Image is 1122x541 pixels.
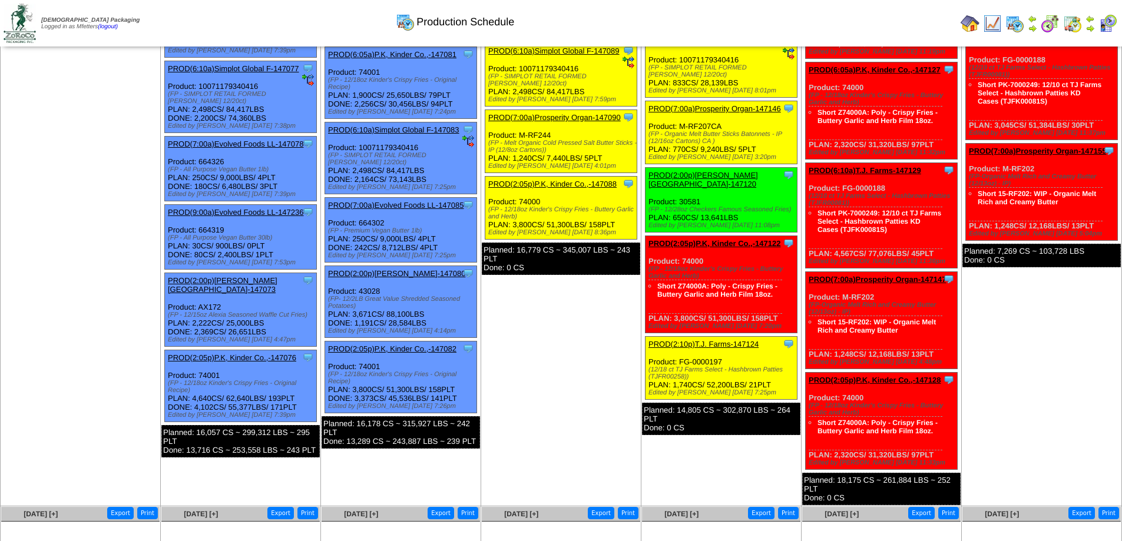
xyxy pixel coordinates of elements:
div: Edited by [PERSON_NAME] [DATE] 8:01pm [648,87,797,94]
div: (12/10 ct TJ Farms Select - Hashbrown Patties (TJFR00081)) [969,64,1117,78]
div: (FP - 12/18oz Kinder's Crispy Fries - Buttery Garlic and Herb) [488,206,637,220]
a: [DATE] [+] [24,510,58,518]
div: Product: 74001 PLAN: 4,640CS / 62,640LBS / 193PLT DONE: 4,102CS / 55,377LBS / 171PLT [165,350,317,422]
a: [DATE] [+] [825,510,859,518]
div: Product: FG-0000188 PLAN: 3,045CS / 51,384LBS / 30PLT [966,35,1118,140]
a: Short Z74000A: Poly - Crispy Fries - Buttery Garlic and Herb Film 18oz. [657,282,777,298]
img: Tooltip [302,351,314,363]
img: Tooltip [783,338,795,350]
button: Print [458,507,478,519]
img: Tooltip [623,111,634,123]
a: [DATE] [+] [184,510,218,518]
a: PROD(6:05a)P.K, Kinder Co.,-147081 [328,50,456,59]
a: [DATE] [+] [344,510,378,518]
img: Tooltip [302,274,314,286]
img: calendarcustomer.gif [1098,14,1117,33]
span: Logged in as Mfetters [41,17,140,30]
div: Product: 10071179340416 PLAN: 2,498CS / 84,417LBS DONE: 2,164CS / 73,143LBS [325,122,477,194]
div: Planned: 7,269 CS ~ 103,728 LBS Done: 0 CS [962,244,1121,267]
div: (FP - 12/18oz Kinder's Crispy Fries - Original Recipe) [168,380,316,394]
button: Print [297,507,318,519]
button: Print [938,507,959,519]
div: (FP- 12/2LB Great Value Shredded Seasoned Potatoes) [328,296,476,310]
img: Tooltip [623,178,634,190]
div: Edited by [PERSON_NAME] [DATE] 4:48pm [809,359,957,366]
div: Product: 74000 PLAN: 3,800CS / 51,300LBS / 158PLT [646,236,797,333]
a: PROD(7:00a)Evolved Foods LL-147078 [168,140,304,148]
button: Export [748,507,775,519]
div: (FP - SIMPLOT RETAIL FORMED [PERSON_NAME] 12/20ct) [648,64,797,78]
a: [DATE] [+] [664,510,699,518]
div: Edited by [PERSON_NAME] [DATE] 11:32pm [809,149,957,156]
div: Planned: 16,178 CS ~ 315,927 LBS ~ 242 PLT Done: 13,289 CS ~ 243,887 LBS ~ 239 PLT [322,416,480,449]
button: Export [107,507,134,519]
div: Product: M-RF202 PLAN: 1,248CS / 12,168LBS / 13PLT [806,272,958,369]
img: Tooltip [943,374,955,386]
div: Edited by [PERSON_NAME] [DATE] 11:33pm [809,459,957,466]
a: PROD(6:10a)Simplot Global F-147077 [168,64,299,73]
div: (FP - 12/18oz Kinder's Crispy Fries - Original Recipe) [328,371,476,385]
img: Tooltip [302,62,314,74]
img: arrowleft.gif [1028,14,1037,24]
div: Product: 10071179340416 PLAN: 2,498CS / 84,417LBS DONE: 2,200CS / 74,360LBS [165,61,317,133]
div: Edited by [PERSON_NAME] [DATE] 7:20pm [648,323,797,330]
a: PROD(2:05p)P.K, Kinder Co.,-147122 [648,239,780,248]
div: Product: M-RF202 PLAN: 1,248CS / 12,168LBS / 13PLT [966,144,1118,241]
div: (FP - Organic Melt Butter Sticks Batonnets - IP (12/16oz Cartons) CA ) [648,131,797,145]
div: (FP - SIMPLOT RETAIL FORMED [PERSON_NAME] 12/20ct) [488,73,637,87]
a: PROD(7:00a)Prosperity Organ-147090 [488,113,621,122]
a: Short PK-7000249: 12/10 ct TJ Farms Select - Hashbrown Patties KD Cases (TJFK00081S) [817,209,941,234]
button: Print [1098,507,1119,519]
div: Planned: 18,175 CS ~ 261,884 LBS ~ 252 PLT Done: 0 CS [802,473,961,505]
div: (FP-Organic Melt Rich and Creamy Butter (12/13oz) - IP) [809,301,957,316]
div: Edited by [PERSON_NAME] [DATE] 7:38pm [168,122,316,130]
a: (logout) [98,24,118,30]
img: Tooltip [943,164,955,176]
button: Print [618,507,638,519]
button: Export [428,507,454,519]
a: PROD(2:00p)[PERSON_NAME][GEOGRAPHIC_DATA]-147120 [648,171,758,188]
div: Edited by [PERSON_NAME] [DATE] 7:24pm [328,108,476,115]
img: Tooltip [302,206,314,218]
img: calendarprod.gif [396,12,415,31]
a: PROD(6:05a)P.K, Kinder Co.,-147127 [809,65,941,74]
img: calendarinout.gif [1063,14,1082,33]
div: Product: 30581 PLAN: 650CS / 13,641LBS [646,168,797,233]
div: Planned: 16,057 CS ~ 299,312 LBS ~ 295 PLT Done: 13,716 CS ~ 253,558 LBS ~ 243 PLT [161,425,320,457]
div: (12/10 ct TJ Farms Select - Hashbrown Patties (TJFR00081)) [809,192,957,207]
div: Product: 43028 PLAN: 3,671CS / 88,100LBS DONE: 1,191CS / 28,584LBS [325,266,477,338]
div: (FP - Melt Organic Cold Pressed Salt Butter Sticks - IP (12/8oz Cartons)) [488,140,637,154]
a: PROD(7:00a)Prosperity Organ-147155 [969,147,1106,155]
a: PROD(6:10a)T.J. Farms-147129 [809,166,921,175]
img: arrowright.gif [1085,24,1095,33]
a: Short 15-RF202: WIP - Organic Melt Rich and Creamy Butter [978,190,1096,206]
a: [DATE] [+] [504,510,538,518]
div: (12/18 ct TJ Farms Select - Hashbrown Patties (TJFR00258)) [648,366,797,380]
a: PROD(2:05p)P.K, Kinder Co.,-147128 [809,376,941,384]
div: (FP - SIMPLOT RETAIL FORMED [PERSON_NAME] 12/20ct) [168,91,316,105]
div: Product: FG-0000197 PLAN: 1,740CS / 52,200LBS / 21PLT [646,337,797,400]
a: PROD(9:00a)Evolved Foods LL-147236 [168,208,304,217]
a: Short 15-RF202: WIP - Organic Melt Rich and Creamy Butter [817,318,936,334]
div: Edited by [PERSON_NAME] [DATE] 11:37pm [969,130,1117,137]
div: Product: AX172 PLAN: 2,222CS / 25,000LBS DONE: 2,369CS / 26,651LBS [165,273,317,347]
img: Tooltip [462,199,474,211]
div: (FP - 12/18oz Kinder's Crispy Fries - Buttery Garlic and Herb) [809,402,957,416]
img: arrowright.gif [1028,24,1037,33]
div: Product: 10071179340416 PLAN: 2,498CS / 84,417LBS [485,44,637,107]
div: (FP - Premium Vegan Butter 1lb) [328,227,476,234]
div: Product: 10071179340416 PLAN: 833CS / 28,139LBS [646,35,797,98]
div: Edited by [PERSON_NAME] [DATE] 4:14pm [328,327,476,334]
div: (FP - All Purpose Vegan Butter 1lb) [168,166,316,173]
img: Tooltip [462,343,474,354]
button: Print [778,507,799,519]
img: ediSmall.gif [783,48,795,59]
a: PROD(2:10p)T.J. Farms-147124 [648,340,759,349]
div: Edited by [PERSON_NAME] [DATE] 11:36pm [809,258,957,265]
img: arrowleft.gif [1085,14,1095,24]
div: (FP - All Purpose Vegan Butter 30lb) [168,234,316,241]
div: Product: 664326 PLAN: 250CS / 9,000LBS / 4PLT DONE: 180CS / 6,480LBS / 3PLT [165,137,317,201]
span: [DATE] [+] [985,510,1019,518]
